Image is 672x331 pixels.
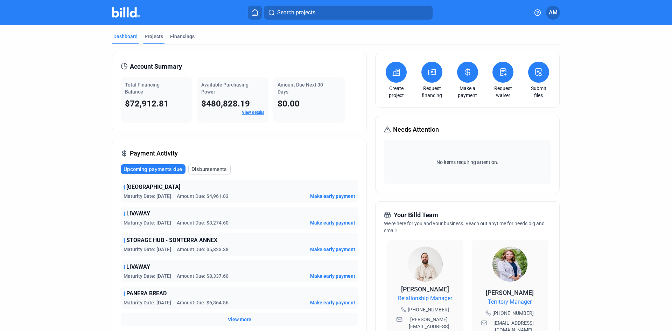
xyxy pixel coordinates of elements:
[264,6,433,20] button: Search projects
[492,247,527,282] img: Territory Manager
[145,33,163,40] div: Projects
[126,183,180,191] span: [GEOGRAPHIC_DATA]
[278,82,323,95] span: Amount Due Next 30 Days
[277,8,315,17] span: Search projects
[130,149,178,158] span: Payment Activity
[188,164,231,174] button: Disbursements
[126,263,150,271] span: LIVAWAY
[278,99,300,109] span: $0.00
[191,166,227,173] span: Disbursements
[130,62,182,71] span: Account Summary
[394,210,438,220] span: Your Billd Team
[124,299,171,306] span: Maturity Date: [DATE]
[228,316,251,323] button: View more
[488,298,532,306] span: Territory Manager
[310,299,355,306] button: Make early payment
[126,289,167,298] span: PANERA BREAD
[170,33,195,40] div: Financings
[126,209,150,218] span: LIVAWAY
[549,8,558,17] span: AM
[420,85,444,99] a: Request financing
[124,219,171,226] span: Maturity Date: [DATE]
[310,219,355,226] button: Make early payment
[310,273,355,280] button: Make early payment
[177,246,229,253] span: Amount Due: $5,823.38
[486,289,534,296] span: [PERSON_NAME]
[177,299,229,306] span: Amount Due: $6,864.86
[124,166,182,173] span: Upcoming payments due
[491,85,515,99] a: Request waiver
[408,306,449,313] span: [PHONE_NUMBER]
[112,7,140,18] img: Billd Company Logo
[177,193,229,200] span: Amount Due: $4,961.03
[455,85,480,99] a: Make a payment
[310,193,355,200] button: Make early payment
[125,99,169,109] span: $72,912.81
[124,246,171,253] span: Maturity Date: [DATE]
[492,310,534,317] span: [PHONE_NUMBER]
[124,193,171,200] span: Maturity Date: [DATE]
[242,110,264,115] a: View details
[177,219,229,226] span: Amount Due: $3,274.60
[408,247,443,282] img: Relationship Manager
[393,125,439,135] span: Needs Attention
[125,82,160,95] span: Total Financing Balance
[310,246,355,253] button: Make early payment
[398,294,452,303] span: Relationship Manager
[126,236,217,244] span: STORAGE HUB - SONTERRA ANNEX
[387,159,548,166] span: No items requiring attention.
[113,33,138,40] div: Dashboard
[121,164,185,174] button: Upcoming payments due
[384,85,408,99] a: Create project
[526,85,551,99] a: Submit files
[201,82,248,95] span: Available Purchasing Power
[546,6,560,20] button: AM
[124,273,171,280] span: Maturity Date: [DATE]
[201,99,250,109] span: $480,828.19
[177,273,229,280] span: Amount Due: $8,337.60
[384,221,545,233] span: We're here for you and your business. Reach out anytime for needs big and small!
[401,285,449,293] span: [PERSON_NAME]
